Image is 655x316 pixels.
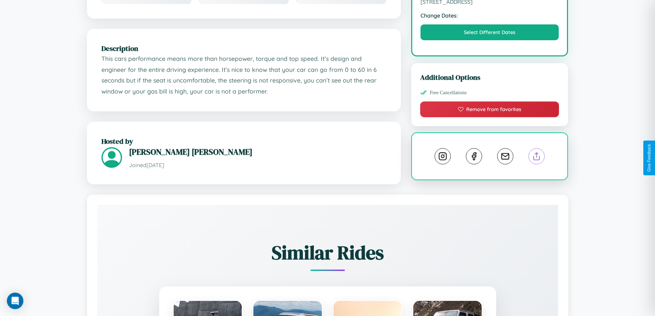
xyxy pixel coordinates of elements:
[101,53,386,97] p: This cars performance means more than horsepower, torque and top speed. It’s design and engineer ...
[421,24,559,40] button: Select Different Dates
[129,160,386,170] p: Joined [DATE]
[647,144,652,172] div: Give Feedback
[420,101,559,117] button: Remove from favorites
[7,293,23,309] div: Open Intercom Messenger
[101,136,386,146] h2: Hosted by
[121,239,534,266] h2: Similar Rides
[101,43,386,53] h2: Description
[430,90,467,96] span: Free Cancellations
[421,12,559,19] strong: Change Dates:
[129,146,386,157] h3: [PERSON_NAME] [PERSON_NAME]
[420,72,559,82] h3: Additional Options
